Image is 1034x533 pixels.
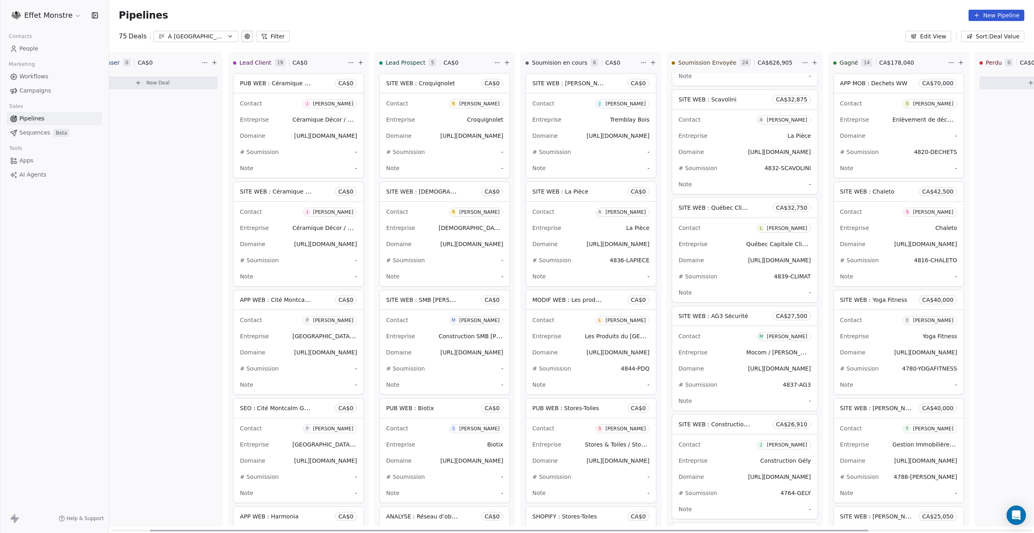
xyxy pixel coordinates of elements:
[240,333,269,339] span: Entreprise
[386,241,412,247] span: Domaine
[776,204,807,212] span: CA$ 32,750
[922,79,953,87] span: CA$ 70,000
[256,31,290,42] button: Filter
[679,273,717,280] span: # Soumission
[840,349,866,356] span: Domaine
[532,257,571,263] span: # Soumission
[240,209,262,215] span: Contact
[647,381,649,389] span: -
[386,333,415,339] span: Entreprise
[631,79,646,87] span: CA$ 0
[386,381,399,388] span: Note
[386,296,480,303] span: SITE WEB : SMB [PERSON_NAME]
[840,425,862,432] span: Contact
[679,116,700,123] span: Contact
[19,86,51,95] span: Campaigns
[586,349,649,356] span: [URL][DOMAIN_NAME]
[678,59,736,67] span: Soumission Envoyée
[440,133,503,139] span: [URL][DOMAIN_NAME]
[840,441,869,448] span: Entreprise
[840,225,869,231] span: Entreprise
[240,100,262,107] span: Contact
[429,59,437,67] span: 5
[672,198,818,303] div: SITE WEB : Québec ClimatCA$32,750ContactL[PERSON_NAME]EntrepriseQuébec Capitale ClimatDomaine[URL...
[532,79,671,87] span: SITE WEB : [PERSON_NAME][GEOGRAPHIC_DATA]
[501,272,503,280] span: -
[307,209,308,215] div: J
[894,241,957,247] span: [URL][DOMAIN_NAME]
[783,381,811,388] span: 4837-AG3
[532,317,554,323] span: Contact
[906,31,951,42] button: Edit View
[386,100,408,107] span: Contact
[485,79,500,87] span: CA$ 0
[240,296,366,303] span: APP WEB : Cité Montcalm Gestion Financière
[955,164,957,172] span: -
[922,404,953,412] span: CA$ 40,000
[679,420,762,428] span: SITE WEB : Construction Gély
[386,116,415,123] span: Entreprise
[598,209,601,215] div: A
[748,257,811,263] span: [URL][DOMAIN_NAME]
[459,101,500,107] div: [PERSON_NAME]
[292,332,406,340] span: [GEOGRAPHIC_DATA] Gestion Financière
[275,59,286,67] span: 19
[6,112,102,125] a: Pipelines
[955,132,957,140] span: -
[292,59,307,67] span: CA$ 0
[379,181,510,287] div: SITE WEB : [DEMOGRAPHIC_DATA] [PERSON_NAME]CA$0ContactR[PERSON_NAME]Entreprise[DEMOGRAPHIC_DATA] ...
[599,317,601,324] div: L
[788,133,811,139] span: La Pièce
[679,241,708,247] span: Entreprise
[386,133,412,139] span: Domaine
[459,426,500,432] div: [PERSON_NAME]
[776,420,807,428] span: CA$ 26,910
[893,440,998,448] span: Gestion Immobilière [PERSON_NAME]
[10,8,83,22] button: Effet Monstre
[840,133,866,139] span: Domaine
[532,441,561,448] span: Entreprise
[532,165,546,171] span: Note
[6,154,102,167] a: Apps
[840,257,879,263] span: # Soumission
[913,318,953,323] div: [PERSON_NAME]
[6,42,102,55] a: People
[240,317,262,323] span: Contact
[501,364,503,373] span: -
[840,59,858,67] span: Gagné
[439,224,552,232] span: [DEMOGRAPHIC_DATA] [PERSON_NAME]
[240,365,279,372] span: # Soumission
[501,256,503,264] span: -
[6,84,102,97] a: Campaigns
[840,317,862,323] span: Contact
[338,404,353,412] span: CA$ 0
[6,168,102,181] a: AI Agents
[338,187,353,196] span: CA$ 0
[774,273,811,280] span: 4839-CLIMAT
[833,290,964,395] div: SITE WEB : Yoga FitnessCA$40,000ContactE[PERSON_NAME]EntrepriseYoga FitnessDomaine[URL][DOMAIN_NA...
[631,296,646,304] span: CA$ 0
[240,273,253,280] span: Note
[679,398,692,404] span: Note
[986,59,1002,67] span: Perdu
[240,165,253,171] span: Note
[525,290,656,395] div: MODIF WEB : Les produits du [GEOGRAPHIC_DATA]CA$0ContactL[PERSON_NAME]EntrepriseLes Produits du [...
[19,44,38,53] span: People
[679,96,736,103] span: SITE WEB : Scavolini
[123,59,131,67] span: 0
[532,273,546,280] span: Note
[355,381,357,389] span: -
[386,349,412,356] span: Domaine
[532,209,554,215] span: Contact
[240,225,269,231] span: Entreprise
[19,171,46,179] span: AI Agents
[292,440,406,448] span: [GEOGRAPHIC_DATA] Gestion Financière
[240,441,269,448] span: Entreprise
[532,296,676,303] span: MODIF WEB : Les produits du [GEOGRAPHIC_DATA]
[679,313,748,319] span: SITE WEB : AG3 Sécurité
[525,52,639,73] div: Soumision en cours6CA$0
[355,364,357,373] span: -
[913,101,953,107] div: [PERSON_NAME]
[386,187,532,195] span: SITE WEB : [DEMOGRAPHIC_DATA] [PERSON_NAME]
[672,89,818,194] div: SITE WEB : ScavoliniCA$32,875ContactA[PERSON_NAME]EntrepriseLa PièceDomaine[URL][DOMAIN_NAME]# So...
